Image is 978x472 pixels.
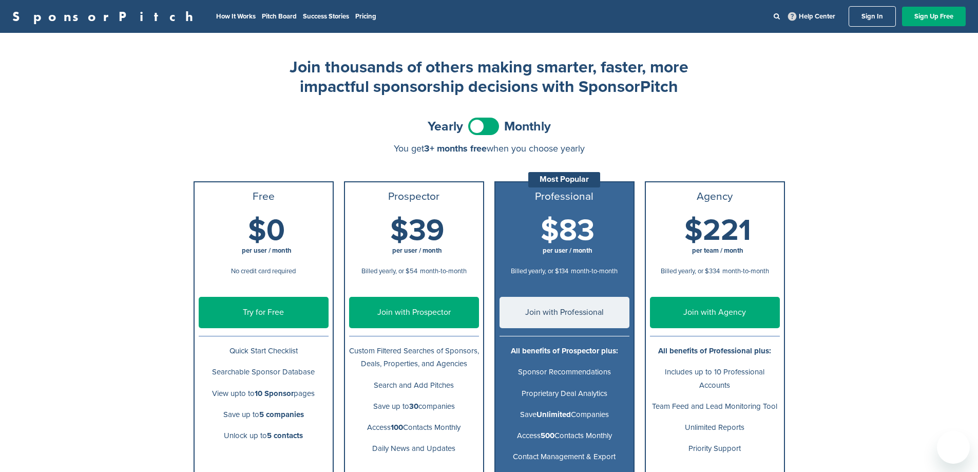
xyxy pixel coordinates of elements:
[392,247,442,255] span: per user / month
[248,213,285,249] span: $0
[355,12,376,21] a: Pricing
[199,191,329,203] h3: Free
[543,247,592,255] span: per user / month
[849,6,896,27] a: Sign In
[692,247,743,255] span: per team / month
[409,402,418,411] b: 30
[284,58,695,97] h2: Join thousands of others making smarter, faster, more impactful sponsorship decisions with Sponso...
[500,387,629,400] p: Proprietary Deal Analytics
[231,267,296,275] span: No credit card required
[259,410,304,419] b: 5 companies
[349,421,479,434] p: Access Contacts Monthly
[937,431,970,464] iframe: Button to launch messaging window
[349,345,479,370] p: Custom Filtered Searches of Sponsors, Deals, Properties, and Agencies
[684,213,751,249] span: $221
[199,429,329,442] p: Unlock up to
[650,366,780,391] p: Includes up to 10 Professional Accounts
[500,366,629,379] p: Sponsor Recommendations
[12,10,200,23] a: SponsorPitch
[199,345,329,357] p: Quick Start Checklist
[349,442,479,455] p: Daily News and Updates
[500,297,629,328] a: Join with Professional
[541,213,595,249] span: $83
[361,267,417,275] span: Billed yearly, or $54
[349,297,479,328] a: Join with Prospector
[511,267,568,275] span: Billed yearly, or $134
[390,213,444,249] span: $39
[786,10,837,23] a: Help Center
[541,431,554,440] b: 500
[194,143,785,154] div: You get when you choose yearly
[500,429,629,442] p: Access Contacts Monthly
[267,431,303,440] b: 5 contacts
[902,7,966,26] a: Sign Up Free
[242,247,292,255] span: per user / month
[650,191,780,203] h3: Agency
[303,12,349,21] a: Success Stories
[500,191,629,203] h3: Professional
[500,450,629,463] p: Contact Management & Export
[500,408,629,421] p: Save Companies
[199,366,329,379] p: Searchable Sponsor Database
[536,410,571,419] b: Unlimited
[650,442,780,455] p: Priority Support
[511,346,618,355] b: All benefits of Prospector plus:
[262,12,297,21] a: Pitch Board
[199,408,329,421] p: Save up to
[349,191,479,203] h3: Prospector
[571,267,618,275] span: month-to-month
[428,120,463,133] span: Yearly
[658,346,771,355] b: All benefits of Professional plus:
[199,387,329,400] p: View upto to pages
[528,172,600,187] div: Most Popular
[391,423,403,432] b: 100
[420,267,467,275] span: month-to-month
[661,267,720,275] span: Billed yearly, or $334
[650,297,780,328] a: Join with Agency
[650,400,780,413] p: Team Feed and Lead Monitoring Tool
[504,120,551,133] span: Monthly
[349,379,479,392] p: Search and Add Pitches
[216,12,256,21] a: How It Works
[722,267,769,275] span: month-to-month
[650,421,780,434] p: Unlimited Reports
[255,389,294,398] b: 10 Sponsor
[199,297,329,328] a: Try for Free
[349,400,479,413] p: Save up to companies
[424,143,487,154] span: 3+ months free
